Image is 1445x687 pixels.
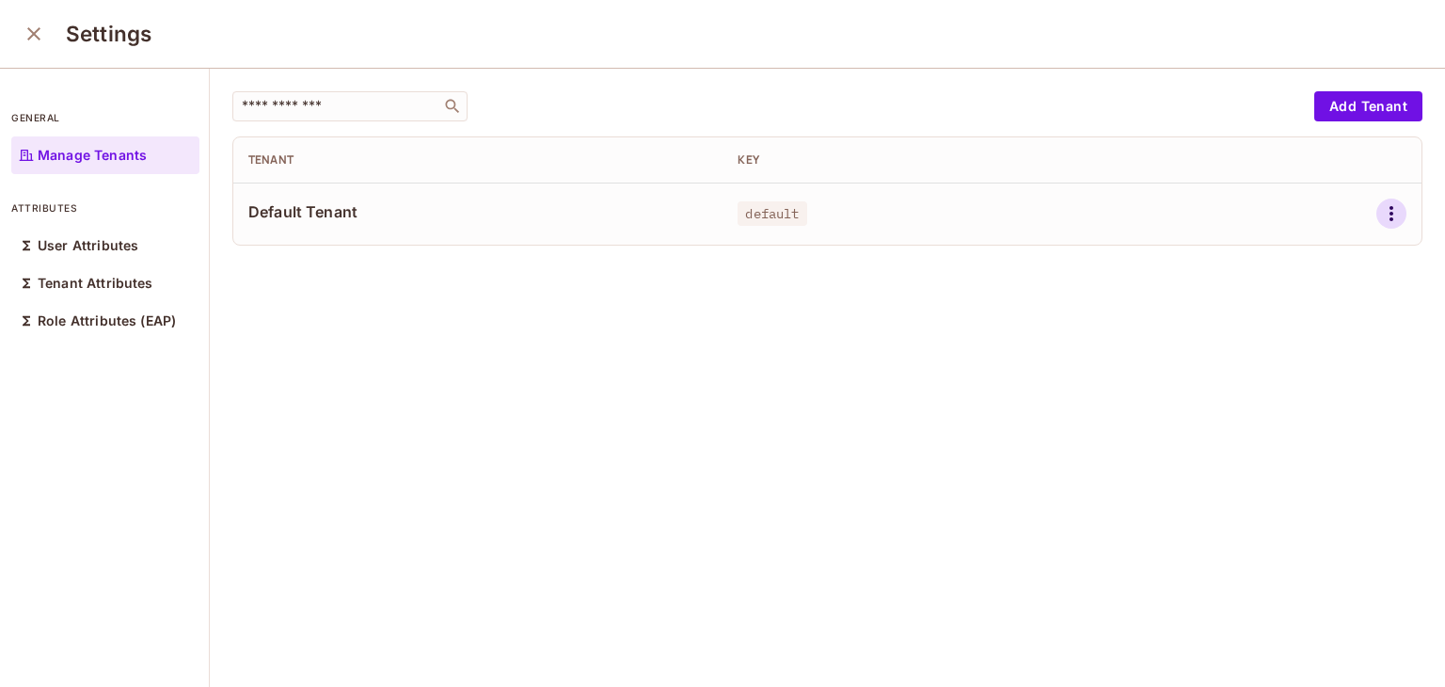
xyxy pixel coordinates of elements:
p: Manage Tenants [38,148,147,163]
div: Tenant [248,152,707,168]
h3: Settings [66,21,151,47]
p: general [11,110,199,125]
button: close [15,15,53,53]
button: Add Tenant [1314,91,1422,121]
p: Role Attributes (EAP) [38,313,176,328]
div: Key [738,152,1197,168]
p: Tenant Attributes [38,276,153,291]
span: default [738,201,806,226]
span: Default Tenant [248,201,707,222]
p: attributes [11,200,199,216]
p: User Attributes [38,238,138,253]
